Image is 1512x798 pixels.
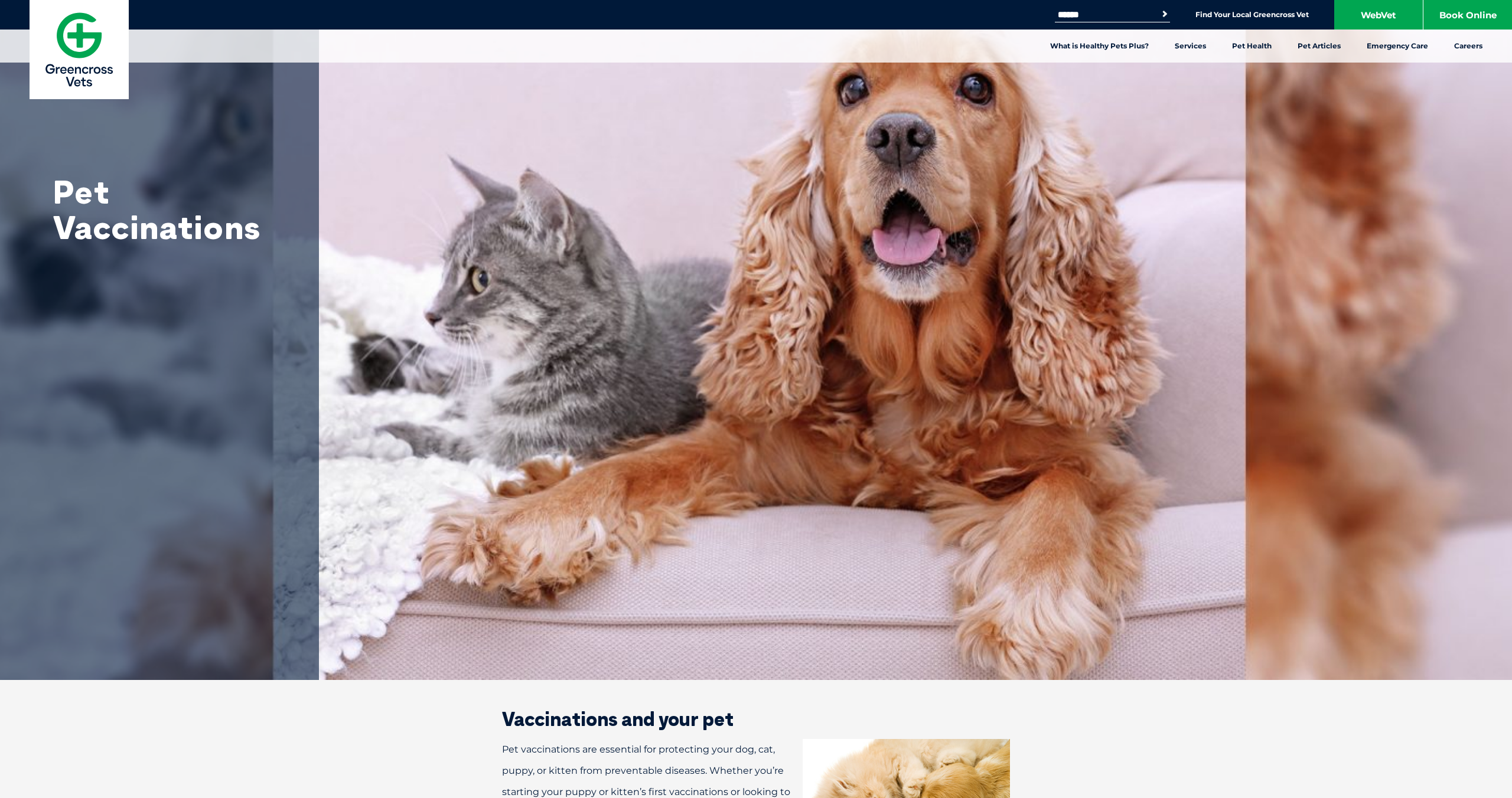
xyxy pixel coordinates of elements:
a: Pet Health [1219,30,1285,63]
a: Pet Articles [1285,30,1354,63]
h2: Vaccinations and your pet [461,709,1051,728]
a: Emergency Care [1354,30,1441,63]
a: Find Your Local Greencross Vet [1195,10,1309,19]
a: Services [1162,30,1219,63]
a: Careers [1441,30,1495,63]
a: What is Healthy Pets Plus? [1037,30,1162,63]
button: Search [1159,8,1171,20]
h1: Pet Vaccinations [53,174,289,245]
